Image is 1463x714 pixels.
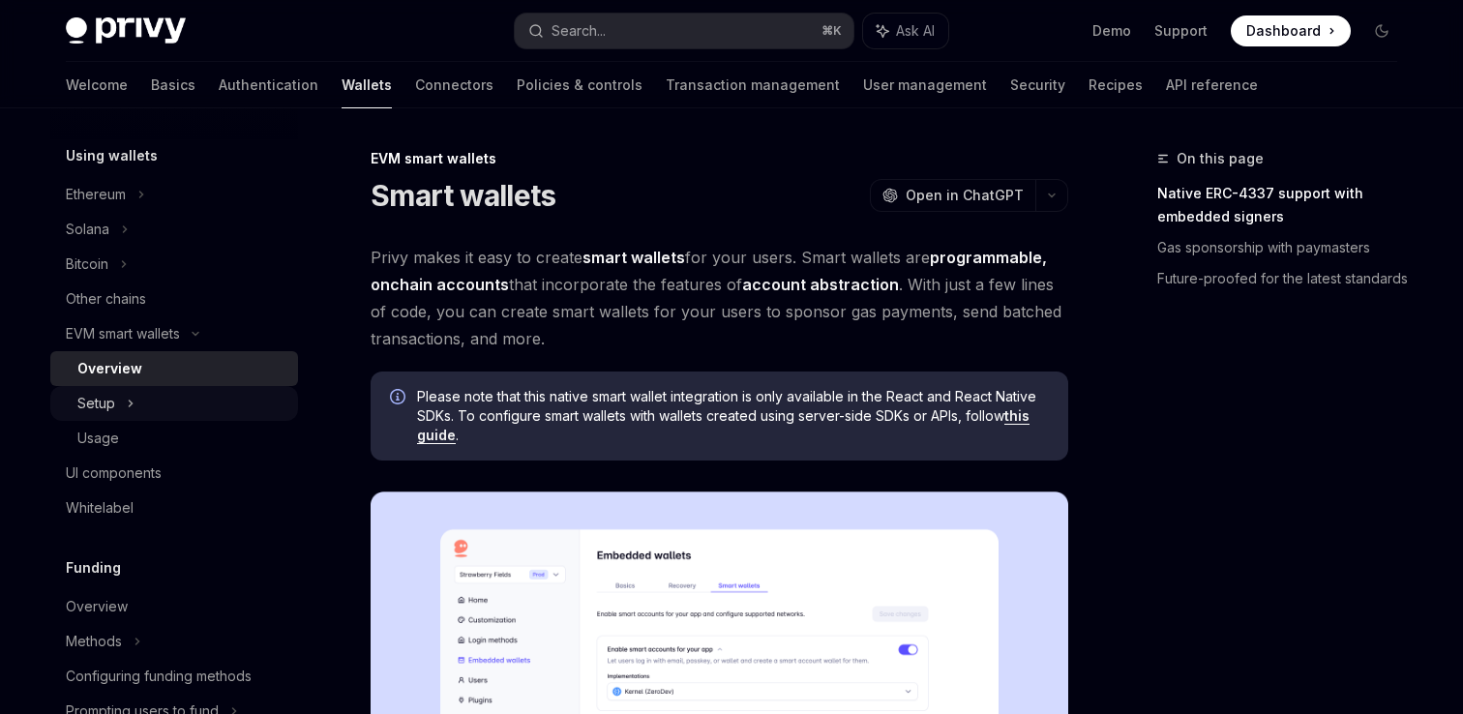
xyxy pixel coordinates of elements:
h1: Smart wallets [371,178,555,213]
div: Ethereum [66,183,126,206]
a: Gas sponsorship with paymasters [1157,232,1413,263]
span: Privy makes it easy to create for your users. Smart wallets are that incorporate the features of ... [371,244,1068,352]
span: Dashboard [1246,21,1321,41]
span: Open in ChatGPT [906,186,1024,205]
button: Ask AI [863,14,948,48]
a: Other chains [50,282,298,316]
span: ⌘ K [821,23,842,39]
a: Demo [1092,21,1131,41]
span: On this page [1177,147,1264,170]
div: Usage [77,427,119,450]
svg: Info [390,389,409,408]
button: Search...⌘K [515,14,853,48]
a: Usage [50,421,298,456]
strong: smart wallets [582,248,685,267]
div: EVM smart wallets [66,322,180,345]
a: account abstraction [742,275,899,295]
a: Whitelabel [50,491,298,525]
a: User management [863,62,987,108]
h5: Funding [66,556,121,580]
div: EVM smart wallets [371,149,1068,168]
a: Future-proofed for the latest standards [1157,263,1413,294]
div: UI components [66,461,162,485]
a: Transaction management [666,62,840,108]
a: Basics [151,62,195,108]
a: Configuring funding methods [50,659,298,694]
div: Search... [552,19,606,43]
a: API reference [1166,62,1258,108]
a: Welcome [66,62,128,108]
div: Overview [77,357,142,380]
a: Overview [50,351,298,386]
a: Native ERC-4337 support with embedded signers [1157,178,1413,232]
a: Wallets [342,62,392,108]
div: Solana [66,218,109,241]
a: Recipes [1089,62,1143,108]
div: Setup [77,392,115,415]
button: Open in ChatGPT [870,179,1035,212]
a: Authentication [219,62,318,108]
span: Please note that this native smart wallet integration is only available in the React and React Na... [417,387,1049,445]
div: Other chains [66,287,146,311]
a: Dashboard [1231,15,1351,46]
div: Bitcoin [66,253,108,276]
a: Overview [50,589,298,624]
a: Support [1154,21,1208,41]
img: dark logo [66,17,186,45]
div: Whitelabel [66,496,134,520]
div: Configuring funding methods [66,665,252,688]
a: Connectors [415,62,493,108]
div: Methods [66,630,122,653]
a: Policies & controls [517,62,642,108]
a: UI components [50,456,298,491]
div: Overview [66,595,128,618]
a: Security [1010,62,1065,108]
h5: Using wallets [66,144,158,167]
span: Ask AI [896,21,935,41]
button: Toggle dark mode [1366,15,1397,46]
